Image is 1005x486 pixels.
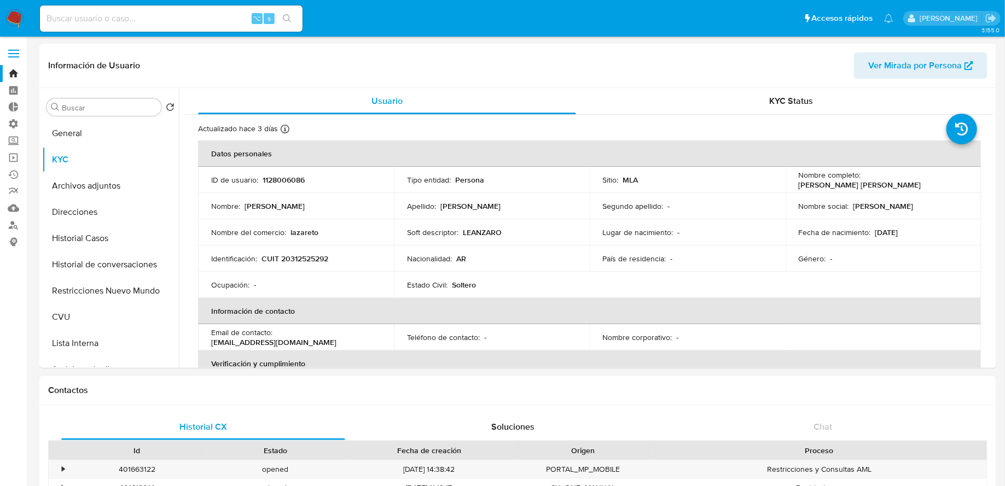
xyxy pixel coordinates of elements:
[198,140,981,167] th: Datos personales
[603,201,664,211] p: Segundo apellido :
[42,251,179,278] button: Historial de conversaciones
[660,445,979,456] div: Proceso
[214,445,337,456] div: Estado
[868,52,962,79] span: Ver Mirada por Persona
[211,280,249,290] p: Ocupación :
[812,13,873,24] span: Accesos rápidos
[770,95,814,107] span: KYC Status
[514,460,652,478] div: PORTAL_MP_MOBILE
[75,445,199,456] div: Id
[484,332,486,342] p: -
[440,201,501,211] p: [PERSON_NAME]
[211,175,258,185] p: ID de usuario :
[603,332,672,342] p: Nombre corporativo :
[854,52,987,79] button: Ver Mirada por Persona
[245,201,305,211] p: [PERSON_NAME]
[211,227,286,237] p: Nombre del comercio :
[51,103,60,112] button: Buscar
[853,201,914,211] p: [PERSON_NAME]
[291,227,318,237] p: lazareto
[668,201,670,211] p: -
[48,60,140,71] h1: Información de Usuario
[407,201,436,211] p: Apellido :
[198,124,278,134] p: Actualizado hace 3 días
[68,460,206,478] div: 401663122
[799,180,921,190] p: [PERSON_NAME] [PERSON_NAME]
[920,13,981,24] p: fabricio.bottalo@mercadolibre.com
[652,460,987,478] div: Restricciones y Consultas AML
[814,420,833,433] span: Chat
[985,13,997,24] a: Salir
[211,327,272,337] p: Email de contacto :
[211,337,336,347] p: [EMAIL_ADDRESS][DOMAIN_NAME]
[276,11,298,26] button: search-icon
[799,254,826,264] p: Género :
[671,254,673,264] p: -
[42,356,179,383] button: Anticipos de dinero
[262,254,328,264] p: CUIT 20312525292
[677,332,679,342] p: -
[678,227,680,237] p: -
[407,227,458,237] p: Soft descriptor :
[799,227,871,237] p: Fecha de nacimiento :
[211,254,257,264] p: Identificación :
[42,120,179,147] button: General
[799,201,849,211] p: Nombre social :
[166,103,175,115] button: Volver al orden por defecto
[42,173,179,199] button: Archivos adjuntos
[268,13,271,24] span: s
[48,385,987,396] h1: Contactos
[42,147,179,173] button: KYC
[407,280,448,290] p: Estado Civil :
[62,103,157,113] input: Buscar
[603,254,666,264] p: País de residencia :
[521,445,644,456] div: Origen
[198,298,981,324] th: Información de contacto
[463,227,502,237] p: LEANZARO
[42,278,179,304] button: Restricciones Nuevo Mundo
[198,350,981,377] th: Verificación y cumplimiento
[491,420,535,433] span: Soluciones
[345,460,514,478] div: [DATE] 14:38:42
[884,14,893,23] a: Notificaciones
[603,175,619,185] p: Sitio :
[830,254,833,264] p: -
[40,11,303,26] input: Buscar usuario o caso...
[254,280,256,290] p: -
[42,199,179,225] button: Direcciones
[62,464,65,475] div: •
[352,445,506,456] div: Fecha de creación
[455,175,484,185] p: Persona
[452,280,476,290] p: Soltero
[42,225,179,251] button: Historial Casos
[211,201,240,211] p: Nombre :
[253,13,261,24] span: ⌥
[407,254,452,264] p: Nacionalidad :
[179,420,227,433] span: Historial CX
[263,175,305,185] p: 1128006086
[603,227,673,237] p: Lugar de nacimiento :
[799,170,861,180] p: Nombre completo :
[875,227,898,237] p: [DATE]
[407,332,480,342] p: Teléfono de contacto :
[456,254,466,264] p: AR
[42,304,179,330] button: CVU
[623,175,638,185] p: MLA
[407,175,451,185] p: Tipo entidad :
[371,95,403,107] span: Usuario
[206,460,345,478] div: opened
[42,330,179,356] button: Lista Interna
